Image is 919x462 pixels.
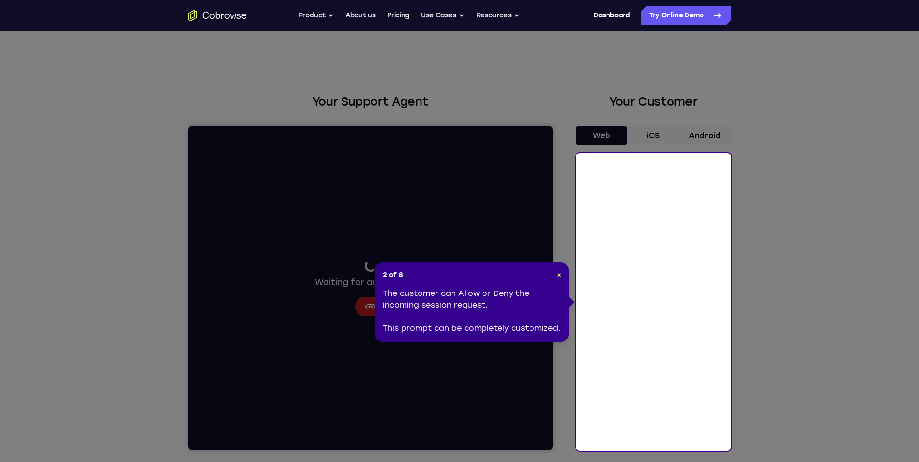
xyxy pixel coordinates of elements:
[383,270,403,280] span: 2 of 8
[593,6,630,25] a: Dashboard
[387,6,409,25] a: Pricing
[345,6,375,25] a: About us
[641,6,731,25] a: Try Online Demo
[188,10,247,21] a: Go to the home page
[126,134,238,163] div: Waiting for authorization
[383,288,561,334] div: The customer can Allow or Deny the incoming session request. This prompt can be completely custom...
[298,6,334,25] button: Product
[421,6,465,25] button: Use Cases
[476,6,520,25] button: Resources
[167,171,198,190] button: Cancel
[557,271,561,279] span: ×
[557,270,561,280] button: Close Tour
